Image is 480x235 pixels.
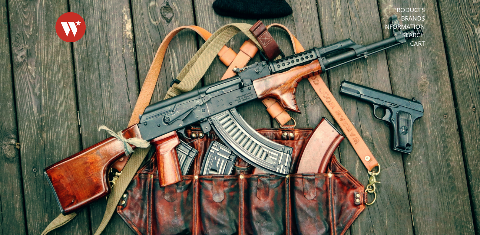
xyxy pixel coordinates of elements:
[401,15,425,22] a: Brands
[383,23,425,31] a: Information
[402,31,425,39] a: Search
[55,6,86,48] img: Warsaw Wood Co.
[410,40,425,47] a: Cart
[393,6,425,14] a: Products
